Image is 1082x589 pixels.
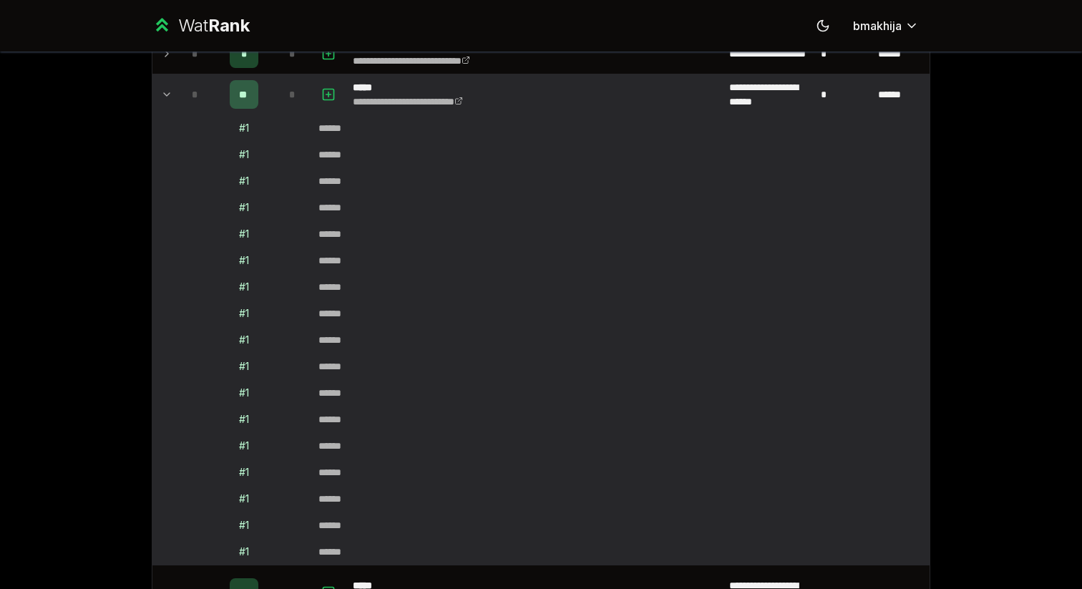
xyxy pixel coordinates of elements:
[239,121,249,135] div: # 1
[239,227,249,241] div: # 1
[152,14,250,37] a: WatRank
[842,13,930,39] button: bmakhija
[239,200,249,215] div: # 1
[178,14,250,37] div: Wat
[239,253,249,268] div: # 1
[239,465,249,480] div: # 1
[239,412,249,427] div: # 1
[239,439,249,453] div: # 1
[239,359,249,374] div: # 1
[239,147,249,162] div: # 1
[239,333,249,347] div: # 1
[239,174,249,188] div: # 1
[239,306,249,321] div: # 1
[208,15,250,36] span: Rank
[239,386,249,400] div: # 1
[239,280,249,294] div: # 1
[239,492,249,506] div: # 1
[239,545,249,559] div: # 1
[239,518,249,532] div: # 1
[853,17,902,34] span: bmakhija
